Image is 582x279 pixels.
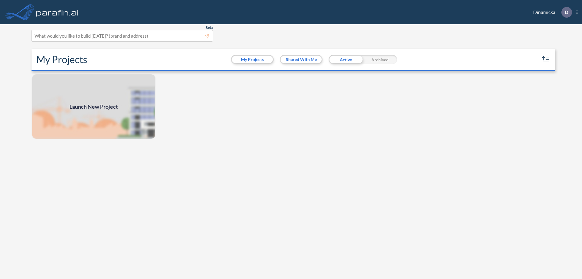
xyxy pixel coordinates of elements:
[69,103,118,111] span: Launch New Project
[541,55,550,64] button: sort
[329,55,363,64] div: Active
[32,74,156,139] a: Launch New Project
[524,7,577,18] div: Dinamicka
[565,9,568,15] p: D
[281,56,322,63] button: Shared With Me
[36,54,87,65] h2: My Projects
[32,74,156,139] img: add
[35,6,80,18] img: logo
[232,56,273,63] button: My Projects
[206,25,213,30] span: Beta
[363,55,397,64] div: Archived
